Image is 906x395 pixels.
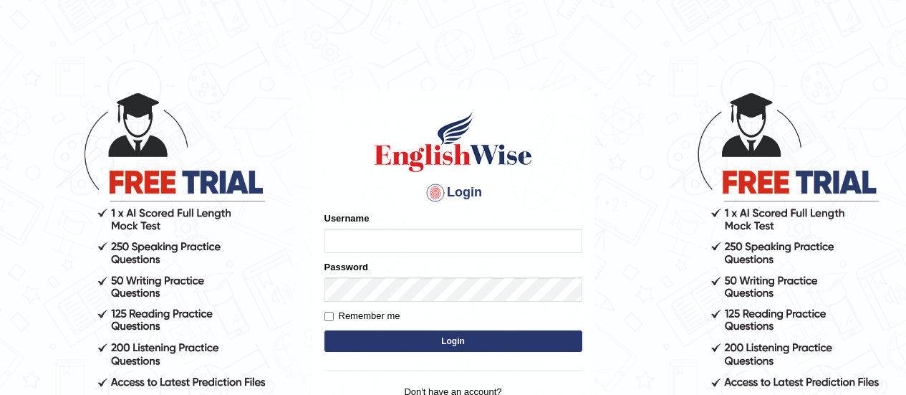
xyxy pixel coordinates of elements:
[372,110,535,174] img: Logo of English Wise sign in for intelligent practice with AI
[324,260,368,274] label: Password
[324,309,400,323] label: Remember me
[324,330,582,352] button: Login
[324,211,370,225] label: Username
[324,181,582,204] h4: Login
[324,312,334,321] input: Remember me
